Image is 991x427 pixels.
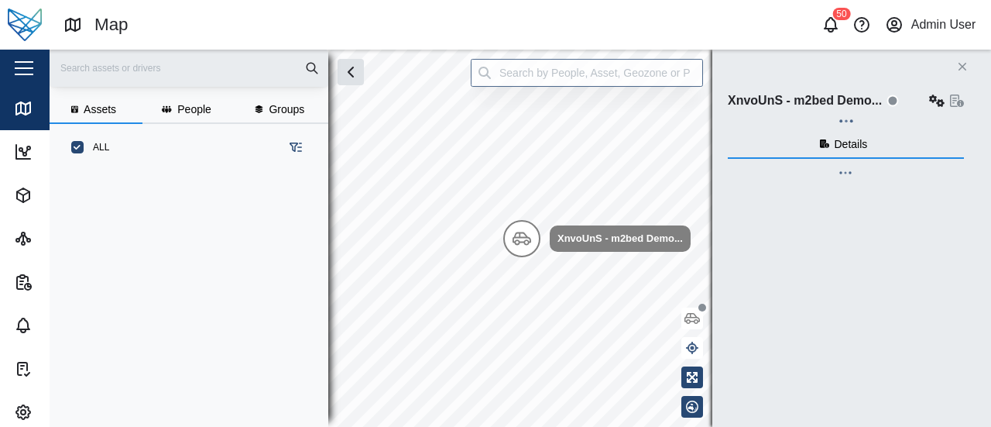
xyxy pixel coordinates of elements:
input: Search assets or drivers [59,57,319,80]
div: Dashboard [40,143,106,160]
div: Map [40,100,74,117]
span: Assets [84,104,116,115]
button: Admin User [882,14,979,36]
div: Alarms [40,317,87,334]
input: Search by People, Asset, Geozone or Place [471,59,703,87]
div: XnvoUnS - m2bed Demo... [557,231,683,246]
div: Map [94,12,129,39]
div: Reports [40,274,91,291]
div: Map marker [503,220,691,257]
div: 50 [832,8,850,20]
label: ALL [84,141,109,153]
div: grid [62,166,327,415]
canvas: Map [50,50,991,427]
div: XnvoUnS - m2bed Demo... [728,91,882,111]
span: People [177,104,211,115]
div: Tasks [40,360,81,377]
img: Main Logo [8,8,42,42]
span: Groups [269,104,304,115]
div: Admin User [911,15,976,35]
div: Assets [40,187,85,204]
span: Details [835,139,868,150]
div: Sites [40,230,77,247]
div: Settings [40,404,92,421]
